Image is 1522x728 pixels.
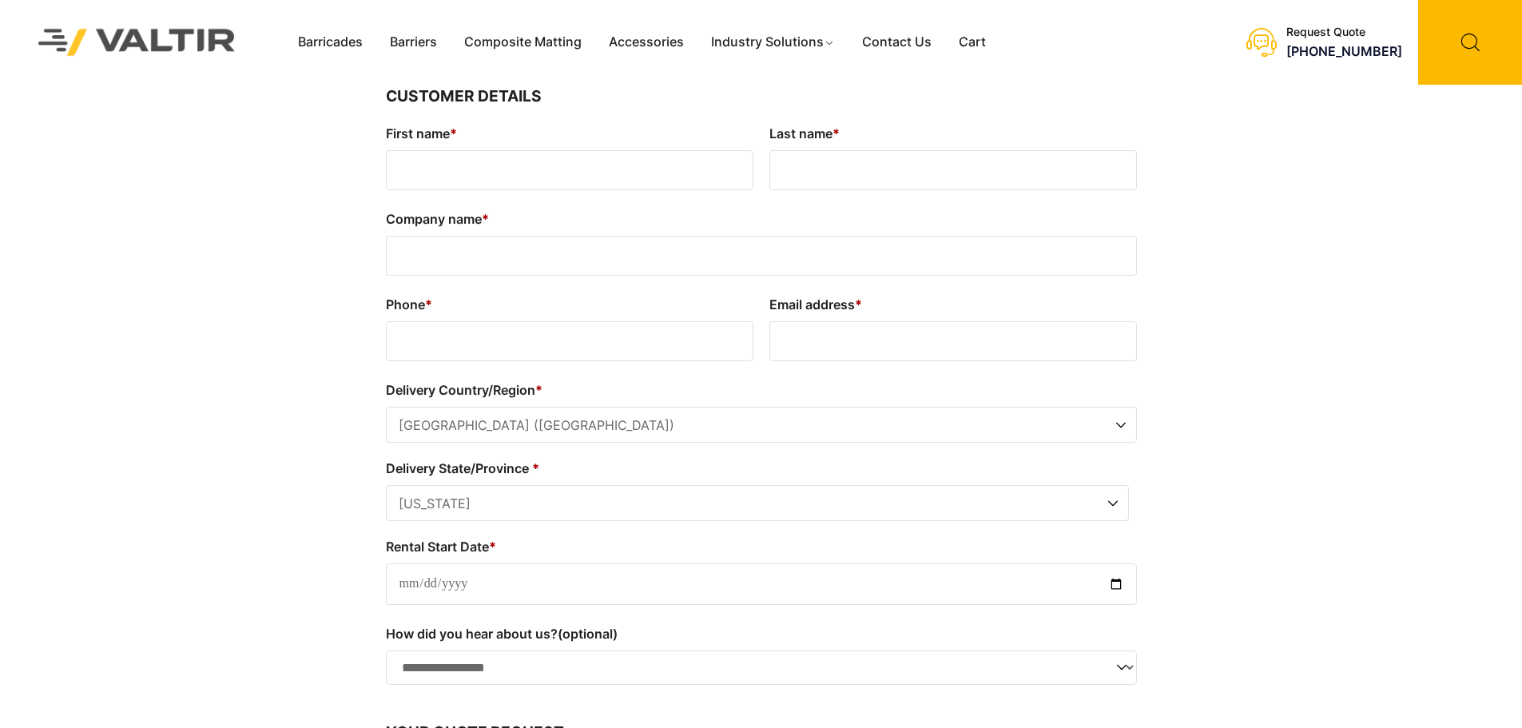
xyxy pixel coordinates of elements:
a: Contact Us [848,30,945,54]
abbr: required [532,460,539,476]
span: (optional) [558,626,618,642]
abbr: required [535,382,542,398]
abbr: required [855,296,862,312]
label: How did you hear about us? [386,621,1137,646]
label: Company name [386,206,1137,232]
a: Barricades [284,30,376,54]
label: Delivery State/Province [386,455,1129,481]
abbr: required [450,125,457,141]
abbr: required [482,211,489,227]
a: Cart [945,30,999,54]
a: Barriers [376,30,451,54]
a: Accessories [595,30,697,54]
label: Delivery Country/Region [386,377,1137,403]
div: Request Quote [1286,26,1402,39]
img: Valtir Rentals [18,8,256,76]
span: Delivery Country/Region [386,407,1137,443]
label: Email address [769,292,1137,317]
abbr: required [489,539,496,555]
a: Industry Solutions [697,30,848,54]
label: Rental Start Date [386,534,1137,559]
span: United States (US) [387,408,1136,444]
label: First name [386,121,753,146]
h3: Customer Details [386,85,1137,109]
abbr: required [425,296,432,312]
span: California [387,486,1128,522]
span: Delivery State/Province [386,485,1129,521]
label: Last name [769,121,1137,146]
a: [PHONE_NUMBER] [1286,43,1402,59]
a: Composite Matting [451,30,595,54]
abbr: required [833,125,840,141]
label: Phone [386,292,753,317]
